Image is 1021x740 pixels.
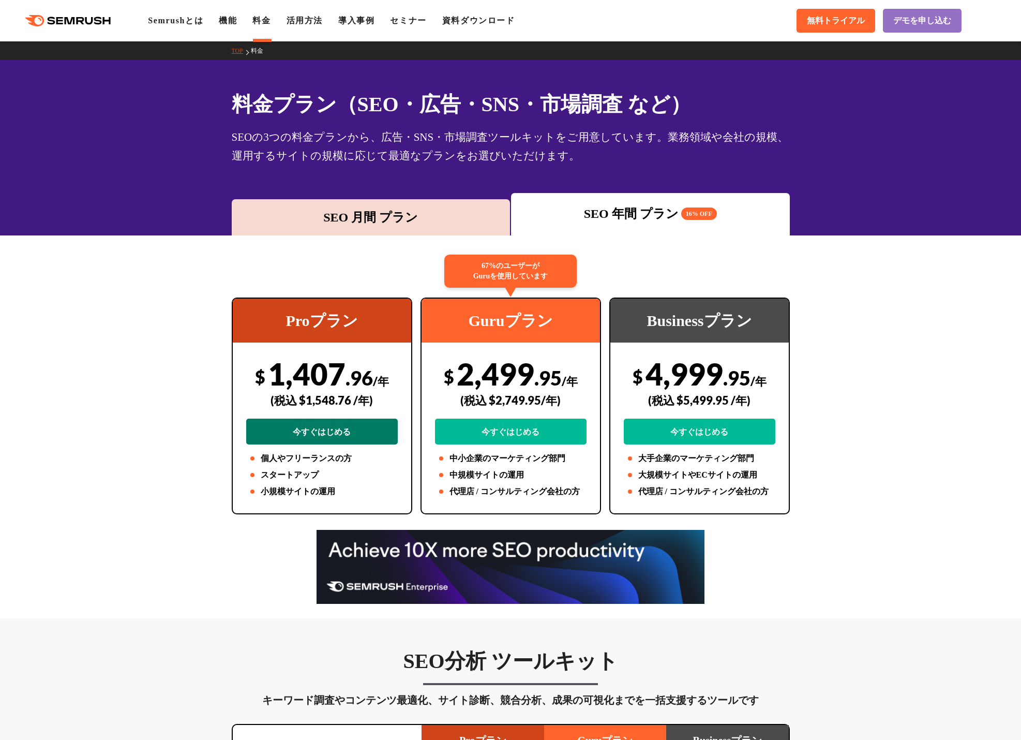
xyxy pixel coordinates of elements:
div: Guruプラン [422,299,600,343]
a: セミナー [390,16,426,25]
div: (税込 $1,548.76 /年) [246,382,398,419]
a: デモを申し込む [883,9,962,33]
h3: SEO分析 ツールキット [232,648,790,674]
div: SEO 月間 プラン [237,208,505,227]
div: SEO 年間 プラン [516,204,785,223]
li: 小規模サイトの運用 [246,485,398,498]
span: /年 [750,374,767,388]
div: 4,999 [624,356,775,445]
a: TOP [232,47,251,54]
li: 中小企業のマーケティング部門 [435,452,587,465]
div: Proプラン [233,299,411,343]
span: .95 [723,366,750,390]
div: 2,499 [435,356,587,445]
a: 活用方法 [287,16,323,25]
span: 16% OFF [681,208,717,220]
li: 個人やフリーランスの方 [246,452,398,465]
span: .96 [346,366,373,390]
li: 代理店 / コンサルティング会社の方 [435,485,587,498]
span: $ [444,366,454,387]
a: 今すぐはじめる [624,419,775,445]
a: 今すぐはじめる [246,419,398,445]
div: Businessプラン [610,299,789,343]
li: 中規模サイトの運用 [435,469,587,481]
span: /年 [562,374,578,388]
li: スタートアップ [246,469,398,481]
span: .95 [534,366,562,390]
li: 大規模サイトやECサイトの運用 [624,469,775,481]
a: 料金 [251,47,271,54]
a: Semrushとは [148,16,203,25]
span: 無料トライアル [807,16,865,26]
span: $ [255,366,265,387]
span: /年 [373,374,389,388]
a: 導入事例 [338,16,374,25]
div: (税込 $5,499.95 /年) [624,382,775,419]
a: 今すぐはじめる [435,419,587,445]
div: キーワード調査やコンテンツ最適化、サイト診断、競合分析、成果の可視化までを一括支援するツールです [232,692,790,708]
div: 67%のユーザーが Guruを使用しています [444,255,577,288]
h1: 料金プラン（SEO・広告・SNS・市場調査 など） [232,89,790,120]
div: 1,407 [246,356,398,445]
a: 無料トライアル [797,9,875,33]
li: 大手企業のマーケティング部門 [624,452,775,465]
span: $ [633,366,643,387]
div: (税込 $2,749.95/年) [435,382,587,419]
li: 代理店 / コンサルティング会社の方 [624,485,775,498]
a: 機能 [219,16,237,25]
div: SEOの3つの料金プランから、広告・SNS・市場調査ツールキットをご用意しています。業務領域や会社の規模、運用するサイトの規模に応じて最適なプランをお選びいただけます。 [232,128,790,165]
span: デモを申し込む [893,16,951,26]
a: 資料ダウンロード [442,16,515,25]
a: 料金 [252,16,271,25]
